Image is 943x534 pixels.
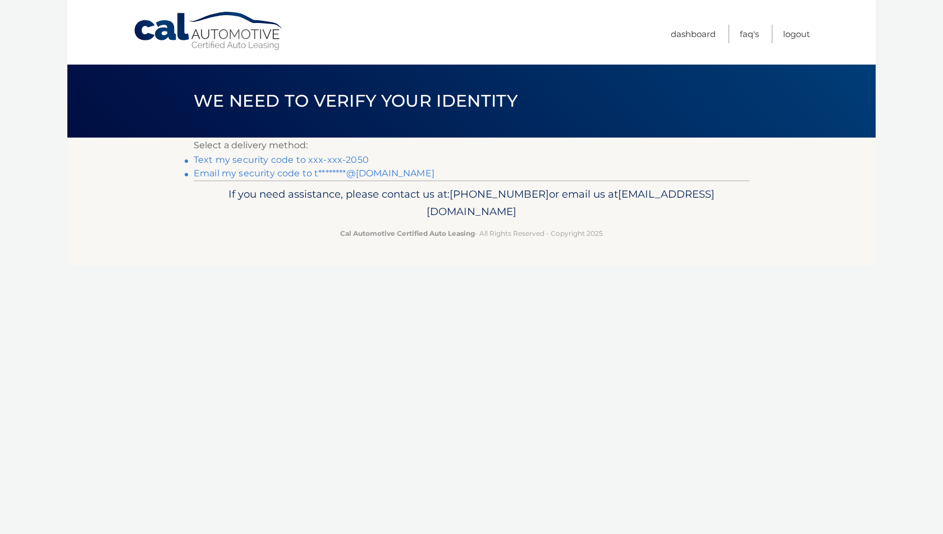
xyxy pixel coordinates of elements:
p: - All Rights Reserved - Copyright 2025 [201,227,742,239]
a: Dashboard [671,25,716,43]
a: Email my security code to t********@[DOMAIN_NAME] [194,168,434,179]
span: We need to verify your identity [194,90,518,111]
strong: Cal Automotive Certified Auto Leasing [340,229,475,238]
span: [PHONE_NUMBER] [450,188,549,200]
p: Select a delivery method: [194,138,749,153]
a: Text my security code to xxx-xxx-2050 [194,154,369,165]
p: If you need assistance, please contact us at: or email us at [201,185,742,221]
a: Cal Automotive [133,11,285,51]
a: FAQ's [740,25,759,43]
a: Logout [783,25,810,43]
